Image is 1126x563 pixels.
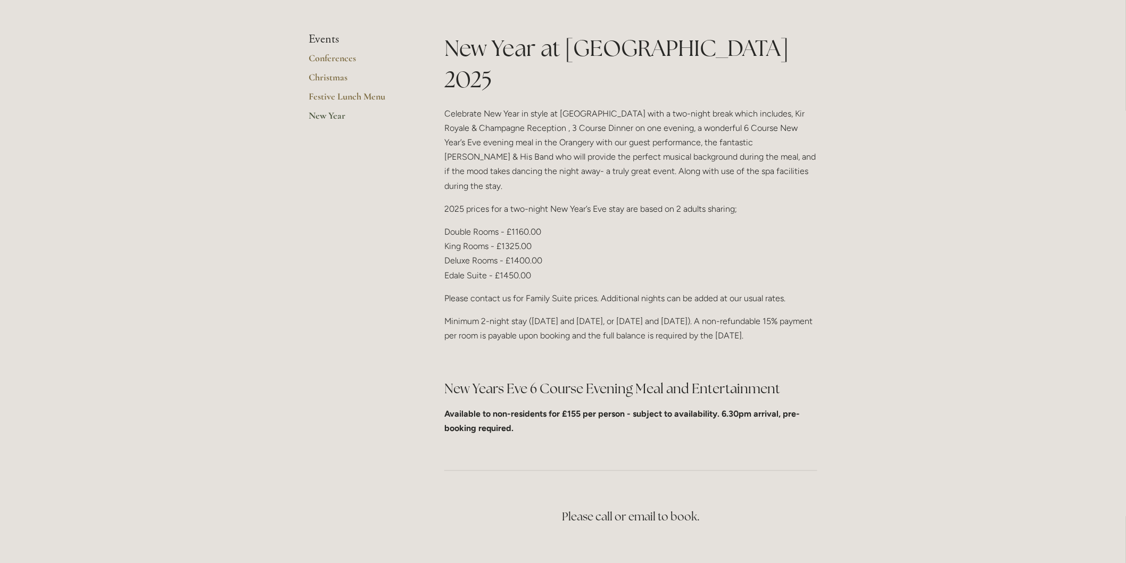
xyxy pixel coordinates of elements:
[444,225,817,283] p: Double Rooms - £1160.00 King Rooms - £1325.00 Deluxe Rooms - £1400.00 Edale Suite - £1450.00
[444,506,817,527] h3: Please call or email to book.
[444,32,817,95] h1: New Year at [GEOGRAPHIC_DATA] 2025
[309,90,410,110] a: Festive Lunch Menu
[444,379,817,398] h2: New Years Eve 6 Course Evening Meal and Entertainment
[309,110,410,129] a: New Year
[309,32,410,46] li: Events
[444,202,817,216] p: 2025 prices for a two-night New Year’s Eve stay are based on 2 adults sharing;
[444,106,817,193] p: Celebrate New Year in style at [GEOGRAPHIC_DATA] with a two-night break which includes, Kir Royal...
[309,71,410,90] a: Christmas
[444,291,817,305] p: Please contact us for Family Suite prices. Additional nights can be added at our usual rates.
[444,409,800,433] strong: Available to non-residents for £155 per person - subject to availability. 6.30pm arrival, pre-boo...
[444,314,817,343] p: Minimum 2-night stay ([DATE] and [DATE], or [DATE] and [DATE]). A non-refundable 15% payment per ...
[309,52,410,71] a: Conferences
